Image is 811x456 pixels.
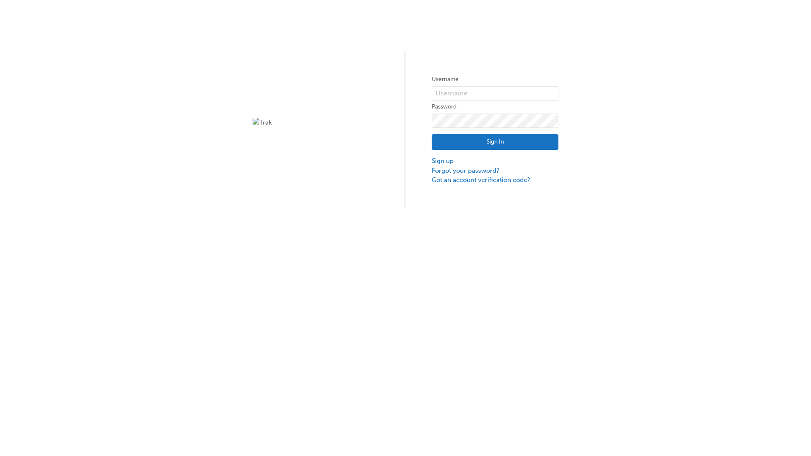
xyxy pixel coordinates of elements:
[432,134,558,150] button: Sign In
[432,156,558,166] a: Sign up
[432,74,558,84] label: Username
[432,166,558,176] a: Forgot your password?
[253,118,379,128] img: Trak
[432,102,558,112] label: Password
[432,175,558,185] a: Got an account verification code?
[432,86,558,100] input: Username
